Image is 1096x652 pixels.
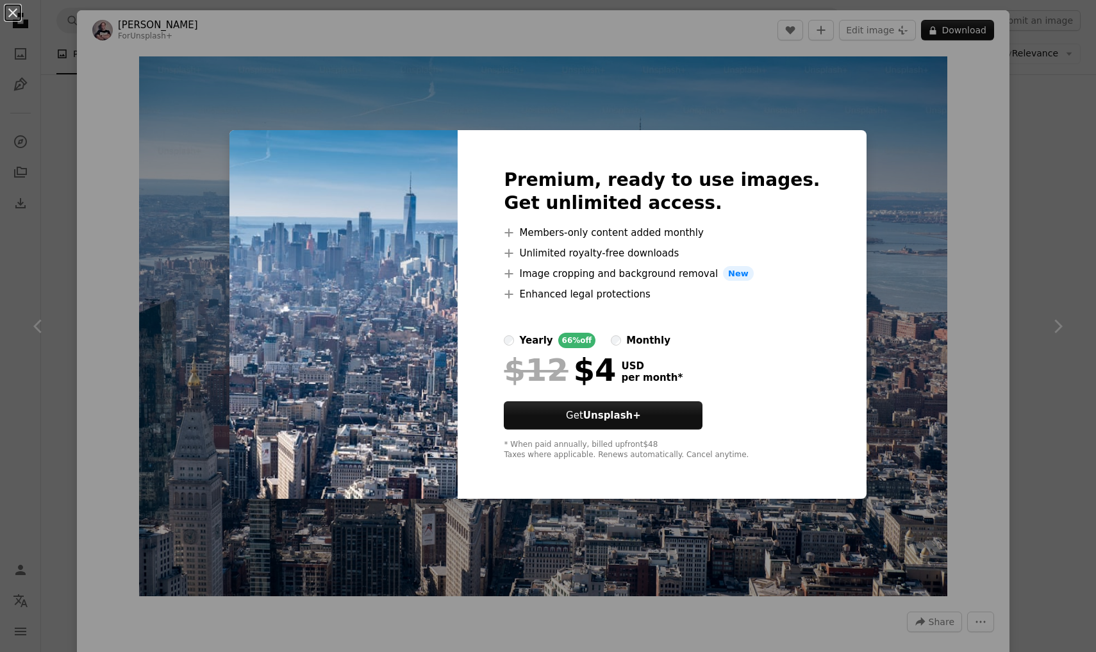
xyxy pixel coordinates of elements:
input: yearly66%off [504,335,514,346]
h2: Premium, ready to use images. Get unlimited access. [504,169,820,215]
li: Unlimited royalty-free downloads [504,246,820,261]
div: yearly [519,333,552,348]
div: 66% off [558,333,596,348]
span: $12 [504,353,568,387]
div: $4 [504,353,616,387]
div: * When paid annually, billed upfront $48 Taxes where applicable. Renews automatically. Cancel any... [504,440,820,460]
span: New [723,266,754,281]
input: monthly [611,335,621,346]
span: USD [621,360,683,372]
li: Image cropping and background removal [504,266,820,281]
span: per month * [621,372,683,383]
div: monthly [626,333,670,348]
strong: Unsplash+ [583,410,641,421]
button: GetUnsplash+ [504,401,702,430]
li: Enhanced legal protections [504,287,820,302]
li: Members-only content added monthly [504,225,820,240]
img: premium_photo-1675198764206-40536cd9c362 [229,130,458,499]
